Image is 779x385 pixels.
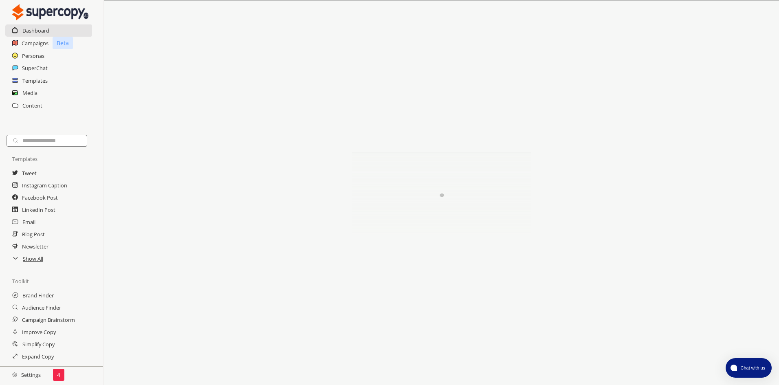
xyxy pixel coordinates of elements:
a: Expand Copy [22,350,54,363]
img: Close [352,152,531,234]
span: Chat with us [737,365,767,371]
a: Content [22,99,42,112]
a: Facebook Post [22,191,58,204]
a: Personas [22,50,44,62]
button: atlas-launcher [726,358,772,378]
a: Media [22,87,37,99]
a: Email [22,216,35,228]
a: Show All [23,253,43,265]
a: LinkedIn Post [22,204,55,216]
a: Audience Finder [22,301,61,314]
a: Instagram Caption [22,179,67,191]
p: Beta [53,37,73,49]
a: Dashboard [22,24,49,37]
a: Audience Changer [22,363,66,375]
a: Templates [22,75,48,87]
a: Tweet [22,167,37,179]
p: 4 [57,372,60,378]
a: Brand Finder [22,289,54,301]
a: SuperChat [22,62,48,74]
a: Improve Copy [22,326,56,338]
a: Campaign Brainstorm [22,314,75,326]
img: Close [12,372,17,377]
a: Simplify Copy [22,338,55,350]
a: Campaigns [22,37,48,49]
a: Blog Post [22,228,45,240]
img: Close [12,4,88,20]
a: Newsletter [22,240,48,253]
